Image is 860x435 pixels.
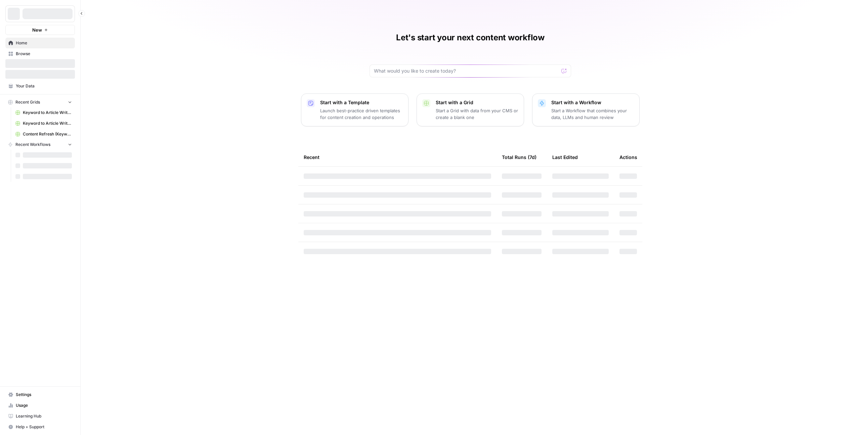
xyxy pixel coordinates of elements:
[374,68,559,74] input: What would you like to create today?
[16,424,72,430] span: Help + Support
[5,400,75,411] a: Usage
[16,83,72,89] span: Your Data
[320,107,403,121] p: Launch best-practice driven templates for content creation and operations
[12,118,75,129] a: Keyword to Article Writer (I-Q)
[15,99,40,105] span: Recent Grids
[5,48,75,59] a: Browse
[502,148,536,166] div: Total Runs (7d)
[23,120,72,126] span: Keyword to Article Writer (I-Q)
[320,99,403,106] p: Start with a Template
[12,107,75,118] a: Keyword to Article Writer (A-H)
[16,40,72,46] span: Home
[23,110,72,116] span: Keyword to Article Writer (A-H)
[552,148,578,166] div: Last Edited
[16,51,72,57] span: Browse
[16,402,72,408] span: Usage
[5,97,75,107] button: Recent Grids
[436,99,518,106] p: Start with a Grid
[436,107,518,121] p: Start a Grid with data from your CMS or create a blank one
[5,140,75,150] button: Recent Workflows
[304,148,491,166] div: Recent
[5,389,75,400] a: Settings
[5,25,75,35] button: New
[5,411,75,422] a: Learning Hub
[619,148,637,166] div: Actions
[15,142,50,148] span: Recent Workflows
[551,107,634,121] p: Start a Workflow that combines your data, LLMs and human review
[301,93,408,126] button: Start with a TemplateLaunch best-practice driven templates for content creation and operations
[32,27,42,33] span: New
[396,32,545,43] h1: Let's start your next content workflow
[417,93,524,126] button: Start with a GridStart a Grid with data from your CMS or create a blank one
[5,422,75,432] button: Help + Support
[16,392,72,398] span: Settings
[23,131,72,137] span: Content Refresh (Keyword -> Outline Recs)
[12,129,75,140] a: Content Refresh (Keyword -> Outline Recs)
[5,81,75,91] a: Your Data
[551,99,634,106] p: Start with a Workflow
[5,38,75,48] a: Home
[16,413,72,419] span: Learning Hub
[532,93,640,126] button: Start with a WorkflowStart a Workflow that combines your data, LLMs and human review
